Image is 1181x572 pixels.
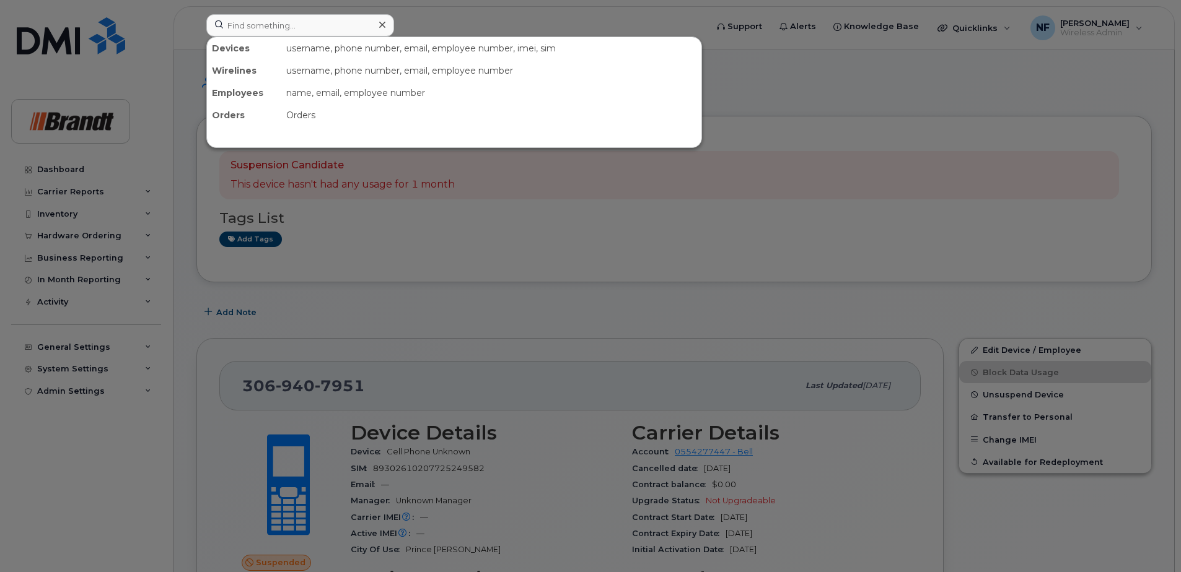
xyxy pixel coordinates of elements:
[207,82,281,104] div: Employees
[207,37,281,59] div: Devices
[281,82,701,104] div: name, email, employee number
[281,104,701,126] div: Orders
[281,37,701,59] div: username, phone number, email, employee number, imei, sim
[207,59,281,82] div: Wirelines
[207,104,281,126] div: Orders
[281,59,701,82] div: username, phone number, email, employee number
